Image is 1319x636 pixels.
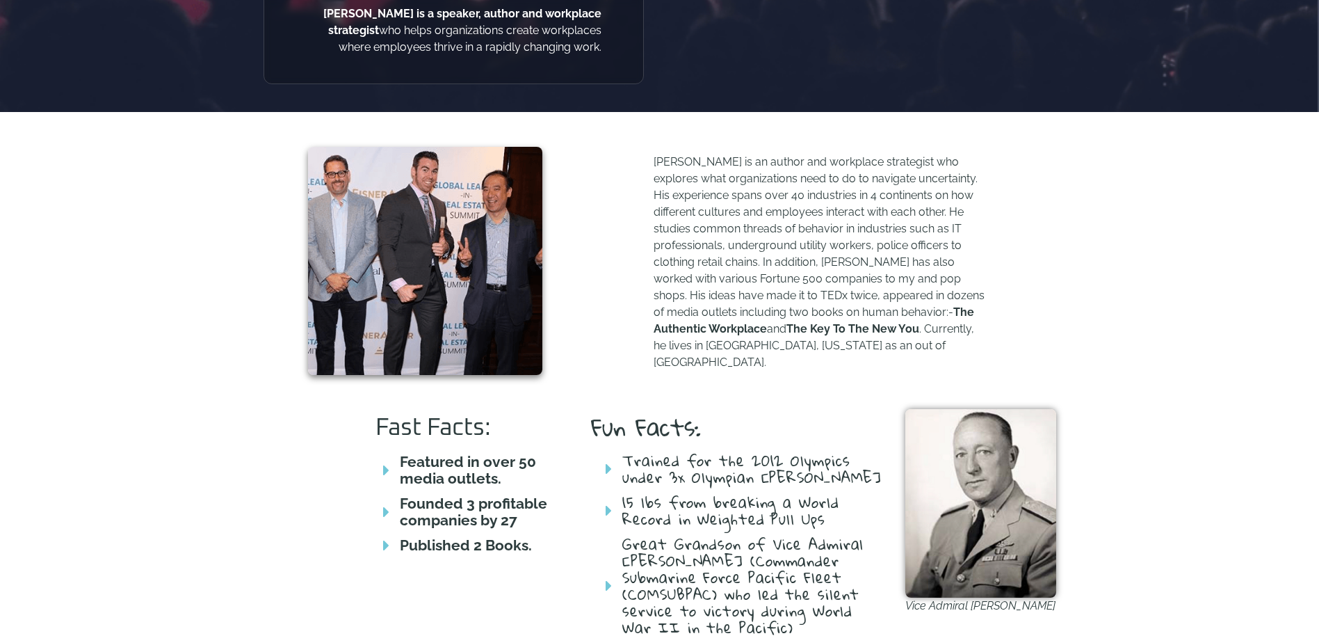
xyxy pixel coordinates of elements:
b: The Key To The New You [786,322,919,335]
span: 15 lbs from breaking a World Record in Weighted Pull Ups [619,494,884,527]
h2: Fun Facts: [591,416,884,438]
b: Featured in over 50 media outlets. [400,453,536,487]
p: [PERSON_NAME] is an author and workplace strategist who explores what organizations need to do to... [654,154,987,371]
h2: Fast Facts: [375,416,563,440]
b: Founded 3 profitable companies by 27 [400,495,547,529]
b: [PERSON_NAME] is a speaker, author and workplace strategist [323,7,601,37]
p: who helps organizations create workplaces where employees thrive in a rapidly changing work. [306,6,601,56]
figcaption: Vice Admiral [PERSON_NAME] [905,598,1055,614]
span: Great Grandson of Vice Admiral [PERSON_NAME] (Commander Submarine Force Pacific Fleet (COMSUBPAC)... [619,536,884,636]
span: Trained for the 2012 Olympics under 3x Olympian [PERSON_NAME] [619,452,884,486]
b: Published 2 Books. [400,536,532,554]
